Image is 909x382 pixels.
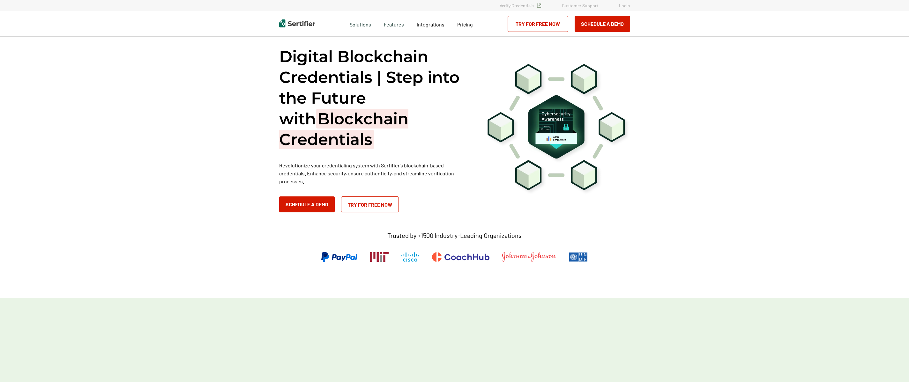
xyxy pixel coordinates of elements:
[321,252,357,262] img: PayPal
[569,252,588,262] img: UNDP
[350,20,371,28] span: Solutions
[370,252,389,262] img: Massachusetts Institute of Technology
[401,252,419,262] img: Cisco
[619,3,630,8] a: Login
[279,161,471,185] p: Revolutionize your credentialing system with Sertifier's blockchain-based credentials. Enhance se...
[384,20,404,28] span: Features
[279,19,315,27] img: Sertifier | Digital Credentialing Platform
[432,252,489,262] img: CoachHub
[417,21,444,27] span: Integrations
[341,196,399,212] a: Try for Free Now
[500,3,541,8] a: Verify Credentials
[279,109,408,149] span: Blockchain Credentials
[279,46,471,150] h1: Digital Blockchain Credentials | Step into the Future with
[502,252,556,262] img: Johnson & Johnson
[387,231,522,239] p: Trusted by +1500 Industry-Leading Organizations
[457,20,473,28] a: Pricing
[457,21,473,27] span: Pricing
[417,20,444,28] a: Integrations
[487,63,630,195] img: blockchain digital credentials hero
[508,16,568,32] a: Try for Free Now
[562,3,598,8] a: Customer Support
[537,4,541,8] img: Verified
